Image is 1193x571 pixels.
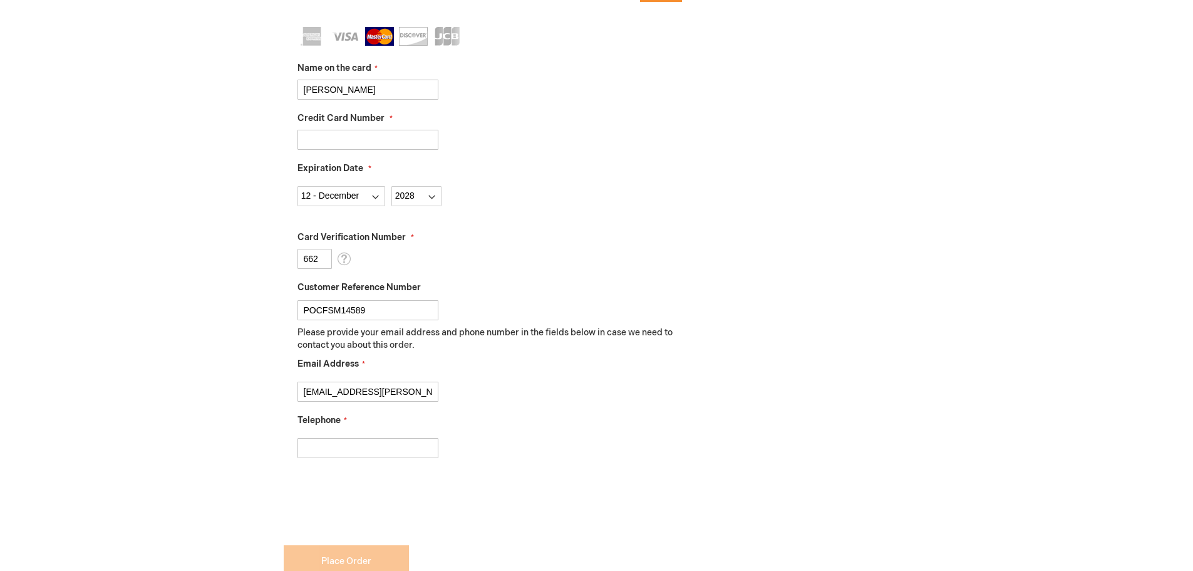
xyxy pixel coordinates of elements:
[284,478,474,527] iframe: reCAPTCHA
[297,415,341,426] span: Telephone
[297,359,359,369] span: Email Address
[365,27,394,46] img: MasterCard
[399,27,428,46] img: Discover
[297,130,438,150] input: Credit Card Number
[297,113,385,123] span: Credit Card Number
[433,27,462,46] img: JCB
[331,27,360,46] img: Visa
[297,27,326,46] img: American Express
[297,63,371,73] span: Name on the card
[297,249,332,269] input: Card Verification Number
[297,163,363,174] span: Expiration Date
[297,282,421,293] span: Customer Reference Number
[297,232,406,243] span: Card Verification Number
[297,327,683,352] p: Please provide your email address and phone number in the fields below in case we need to contact...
